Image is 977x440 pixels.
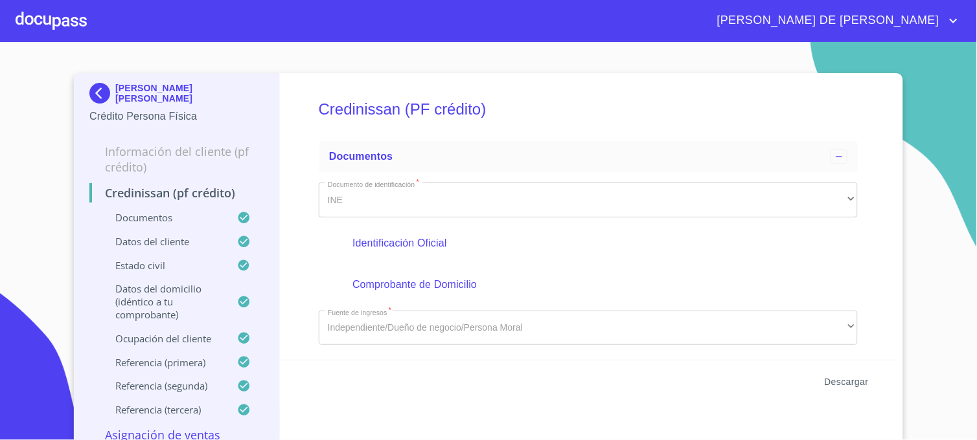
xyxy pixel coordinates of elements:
div: Independiente/Dueño de negocio/Persona Moral [319,311,858,346]
span: [PERSON_NAME] DE [PERSON_NAME] [707,10,946,31]
p: Datos del domicilio (idéntico a tu comprobante) [89,282,237,321]
div: INE [319,182,858,217]
p: Identificación Oficial [352,236,823,251]
button: Descargar [820,370,874,394]
p: Crédito Persona Física [89,109,264,124]
span: Descargar [825,374,869,390]
h5: Credinissan (PF crédito) [319,83,858,136]
p: Referencia (segunda) [89,379,237,392]
p: Referencia (tercera) [89,403,237,416]
p: Información del cliente (PF crédito) [89,144,264,175]
span: Documentos [329,151,393,162]
p: Estado Civil [89,259,237,272]
p: Comprobante de Domicilio [352,277,823,292]
div: [PERSON_NAME] [PERSON_NAME] [89,83,264,109]
img: Docupass spot blue [89,83,115,104]
p: Datos del cliente [89,235,237,248]
p: Ocupación del Cliente [89,332,237,345]
p: Credinissan (PF crédito) [89,185,264,201]
button: account of current user [707,10,961,31]
div: Documentos [319,141,858,172]
p: Documentos [89,211,237,224]
p: [PERSON_NAME] [PERSON_NAME] [115,83,264,104]
p: Referencia (primera) [89,356,237,369]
